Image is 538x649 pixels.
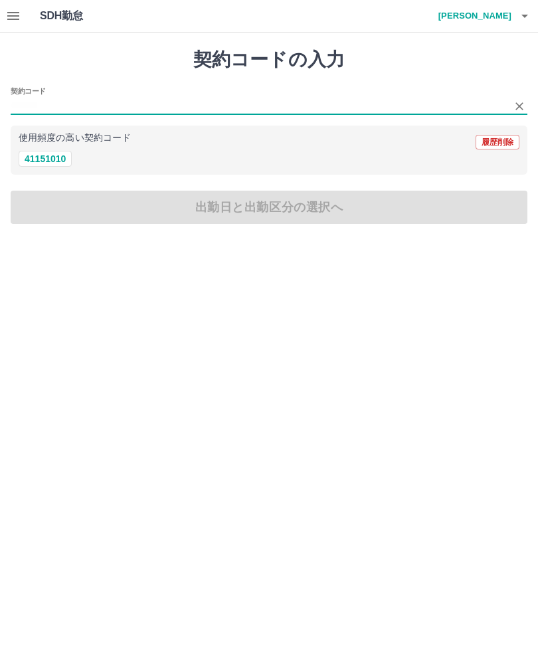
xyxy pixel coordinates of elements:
h1: 契約コードの入力 [11,48,527,71]
p: 使用頻度の高い契約コード [19,134,131,143]
button: 41151010 [19,151,72,167]
button: 履歴削除 [476,135,519,149]
button: Clear [510,97,529,116]
h2: 契約コード [11,86,46,96]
